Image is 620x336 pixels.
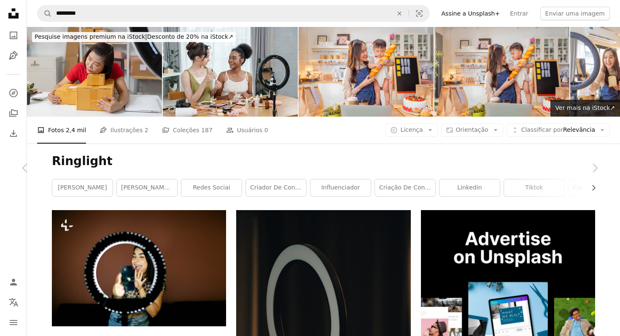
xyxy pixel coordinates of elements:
[5,85,22,101] a: Explorar
[441,123,503,137] button: Orientação
[5,27,22,44] a: Fotos
[117,179,177,196] a: [PERSON_NAME] do [PERSON_NAME]
[434,27,569,117] img: small bakery pastry shop Asian female owner and her son baby boy wear apron lives streaming revie...
[569,128,620,208] a: Próximo
[27,27,162,117] img: Mulher de pacote de pacote de caixa embalagem empreendedor enérgico abraça caixas no escritório d...
[385,123,437,137] button: Licença
[35,33,233,40] span: Desconto de 20% na iStock ↗
[521,126,563,133] span: Classificar por
[52,264,226,272] a: uma mulher tirando uma foto de si mesma em um espelho
[555,104,615,111] span: Ver mais na iStock ↗
[162,117,213,144] a: Coleções 187
[310,179,371,196] a: Influenciador
[35,33,147,40] span: Pesquise imagens premium na iStock |
[390,5,409,21] button: Limpar
[27,27,241,47] a: Pesquise imagens premium na iStock|Desconto de 20% na iStock↗
[507,123,610,137] button: Classificar porRelevância
[505,7,533,20] a: Entrar
[37,5,430,22] form: Pesquise conteúdo visual em todo o site
[375,179,435,196] a: Criação de conteúdo de mídia social
[5,47,22,64] a: Ilustrações
[521,126,595,134] span: Relevância
[5,125,22,142] a: Histórico de downloads
[38,5,52,21] button: Pesquise na Unsplash
[52,179,113,196] a: [PERSON_NAME]
[299,27,434,117] img: small bakery pastry shop Asian female owner and her son baby boy wear apron lives streaming revie...
[52,210,226,326] img: uma mulher tirando uma foto de si mesma em um espelho
[456,126,488,133] span: Orientação
[145,125,148,135] span: 2
[550,100,620,117] a: Ver mais na iStock↗
[439,179,500,196] a: Linkedin
[540,7,610,20] button: Enviar uma imagem
[5,105,22,122] a: Coleções
[264,125,268,135] span: 0
[5,294,22,311] button: Idioma
[400,126,423,133] span: Licença
[163,27,298,117] img: Dois adultos multirraciais do sexo feminino sorrindo enquanto seguram ferramentas de maquiagem fi...
[409,5,429,21] button: Pesquisa visual
[5,314,22,331] button: Menu
[52,154,595,169] h1: Ringlight
[100,117,148,144] a: Ilustrações 2
[504,179,564,196] a: tiktok
[226,117,268,144] a: Usuários 0
[181,179,242,196] a: Redes Sociai
[246,179,306,196] a: criador de conteúdo
[437,7,505,20] a: Assine a Unsplash+
[5,274,22,291] a: Entrar / Cadastrar-se
[201,125,213,135] span: 187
